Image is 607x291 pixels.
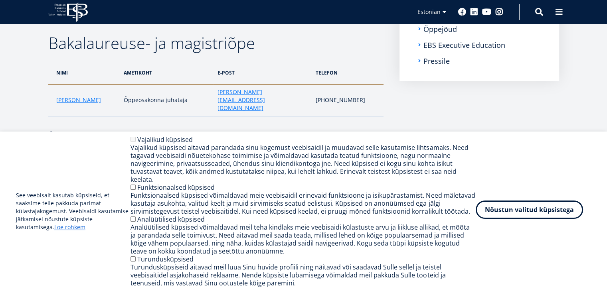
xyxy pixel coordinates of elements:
[217,88,307,112] a: [PERSON_NAME][EMAIL_ADDRESS][DOMAIN_NAME]
[56,96,101,104] a: [PERSON_NAME]
[16,191,130,231] p: See veebisait kasutab küpsiseid, et saaksime teile pakkuda parimat külastajakogemust. Veebisaidi ...
[312,61,384,85] th: telefon
[130,144,476,183] div: Vajalikud küpsised aitavad parandada sinu kogemust veebisaidil ja muudavad selle kasutamise lihts...
[48,61,120,85] th: nimi
[54,223,85,231] a: Loe rohkem
[120,85,214,116] td: Õppeosakonna juhataja
[482,8,491,16] a: Youtube
[137,135,193,144] label: Vajalikud küpsised
[495,8,503,16] a: Instagram
[48,33,384,53] h2: Bakalaureuse- ja magistriõpe
[458,8,466,16] a: Facebook
[120,61,214,85] th: ametikoht
[137,255,194,263] label: Turundusküpsised
[423,57,450,65] a: Pressile
[213,61,311,85] th: e-post
[470,8,478,16] a: Linkedin
[137,183,215,192] label: Funktsionaalsed küpsised
[130,263,476,287] div: Turundusküpsiseid aitavad meil luua Sinu huvide profiili ning näitavad või saadavad Sulle sellel ...
[137,215,205,224] label: Analüütilised küpsised
[130,191,476,215] div: Funktsionaalsed küpsised võimaldavad meie veebisaidil erinevaid funktsioone ja isikupärastamist. ...
[423,25,457,33] a: Õppejõud
[476,201,583,219] button: Nõustun valitud küpsistega
[423,41,505,49] a: EBS Executive Education
[130,223,476,255] div: Analüütilised küpsised võimaldavad meil teha kindlaks meie veebisaidi külastuste arvu ja liikluse...
[312,85,384,116] td: [PHONE_NUMBER]
[48,117,384,141] h4: Üliõpilasteenindus ja vastuvõtt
